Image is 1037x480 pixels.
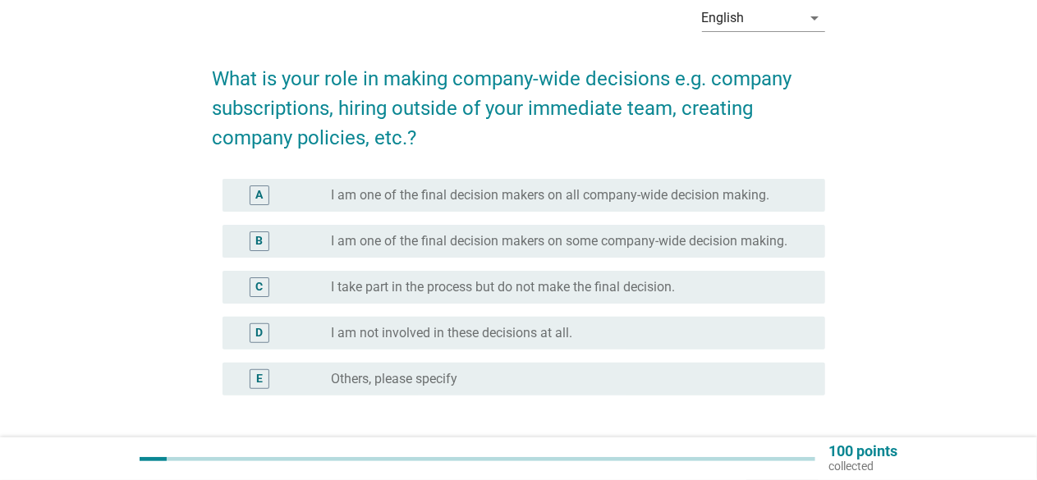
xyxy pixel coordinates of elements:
[332,233,788,249] label: I am one of the final decision makers on some company-wide decision making.
[828,444,897,459] p: 100 points
[255,279,263,296] div: C
[256,371,263,388] div: E
[828,459,897,473] p: collected
[255,233,263,250] div: B
[702,11,745,25] div: English
[255,187,263,204] div: A
[332,279,676,295] label: I take part in the process but do not make the final decision.
[332,371,458,387] label: Others, please specify
[255,325,263,342] div: D
[805,8,825,28] i: arrow_drop_down
[332,187,770,203] label: I am one of the final decision makers on all company-wide decision making.
[213,48,825,153] h2: What is your role in making company-wide decisions e.g. company subscriptions, hiring outside of ...
[332,325,573,341] label: I am not involved in these decisions at all.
